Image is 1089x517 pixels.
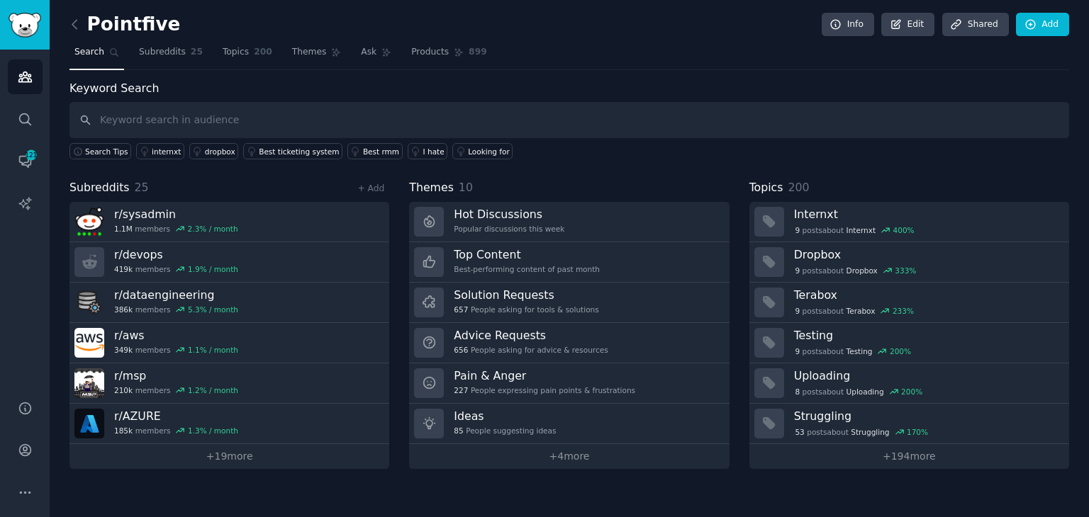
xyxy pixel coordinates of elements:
div: 1.9 % / month [188,264,238,274]
h3: Internxt [794,207,1059,222]
div: Best-performing content of past month [454,264,600,274]
span: 8 [795,387,800,397]
img: sysadmin [74,207,104,237]
h3: Solution Requests [454,288,598,302]
span: 185k [114,426,133,436]
div: members [114,345,238,355]
span: Subreddits [69,179,130,197]
a: Edit [881,13,934,37]
h3: r/ AZURE [114,409,238,424]
span: 210k [114,385,133,395]
div: members [114,305,238,314]
a: Dropbox9postsaboutDropbox333% [749,242,1069,283]
span: Dropbox [847,266,878,275]
span: Search [74,46,104,59]
span: 419k [114,264,133,274]
div: members [114,385,238,395]
div: Looking for [468,147,510,157]
span: 227 [454,385,468,395]
a: Struggling53postsaboutStruggling170% [749,404,1069,444]
h3: Pain & Anger [454,368,635,383]
span: 121 [25,150,38,160]
div: post s about [794,305,915,317]
a: Solution Requests657People asking for tools & solutions [409,283,729,323]
span: 9 [795,306,800,316]
h3: r/ dataengineering [114,288,238,302]
span: 1.1M [114,224,133,234]
h3: Dropbox [794,247,1059,262]
div: members [114,224,238,234]
a: Pain & Anger227People expressing pain points & frustrations [409,363,729,404]
div: 400 % [893,225,915,235]
span: 85 [454,426,463,436]
span: 25 [135,181,149,194]
span: 9 [795,266,800,275]
div: Best ticketing system [259,147,339,157]
a: Shared [942,13,1009,37]
a: Terabox9postsaboutTerabox233% [749,283,1069,323]
a: Subreddits25 [134,41,208,70]
label: Keyword Search [69,81,159,95]
h3: Terabox [794,288,1059,302]
a: Hot DiscussionsPopular discussions this week [409,202,729,242]
span: 25 [191,46,203,59]
button: Search Tips [69,143,131,159]
input: Keyword search in audience [69,102,1069,138]
a: Best rmm [347,143,403,159]
img: msp [74,368,104,398]
a: Search [69,41,124,70]
a: +19more [69,444,389,469]
img: AZURE [74,409,104,438]
a: Looking for [452,143,513,159]
div: Popular discussions this week [454,224,564,234]
span: Terabox [847,306,876,316]
h3: Uploading [794,368,1059,383]
div: members [114,426,238,436]
span: 9 [795,346,800,356]
a: +194more [749,444,1069,469]
h3: Advice Requests [454,328,608,343]
a: 121 [8,144,43,178]
div: 333 % [895,266,916,275]
a: Best ticketing system [243,143,342,159]
span: Search Tips [85,147,128,157]
div: People asking for advice & resources [454,345,608,355]
a: Advice Requests656People asking for advice & resources [409,323,729,363]
h3: r/ aws [114,328,238,343]
span: Internxt [847,225,876,235]
span: Themes [409,179,454,197]
span: Testing [847,346,873,356]
span: 200 [788,181,809,194]
div: 200 % [890,346,911,356]
a: r/sysadmin1.1Mmembers2.3% / month [69,202,389,242]
a: Themes [287,41,347,70]
span: 657 [454,305,468,314]
div: People asking for tools & solutions [454,305,598,314]
a: r/AZURE185kmembers1.3% / month [69,404,389,444]
div: 1.3 % / month [188,426,238,436]
span: 53 [795,427,804,437]
div: 1.2 % / month [188,385,238,395]
img: GummySearch logo [9,13,41,38]
a: r/msp210kmembers1.2% / month [69,363,389,404]
div: post s about [794,264,917,277]
a: Top ContentBest-performing content of past month [409,242,729,283]
h3: r/ msp [114,368,238,383]
div: 5.3 % / month [188,305,238,314]
a: r/dataengineering386kmembers5.3% / month [69,283,389,323]
a: dropbox [189,143,238,159]
div: members [114,264,238,274]
span: 9 [795,225,800,235]
a: Add [1016,13,1069,37]
h3: Hot Discussions [454,207,564,222]
span: 656 [454,345,468,355]
div: People suggesting ideas [454,426,556,436]
div: 200 % [901,387,922,397]
div: Best rmm [363,147,399,157]
span: 10 [459,181,473,194]
div: 1.1 % / month [188,345,238,355]
img: dataengineering [74,288,104,317]
div: dropbox [205,147,235,157]
a: +4more [409,444,729,469]
span: 899 [469,46,487,59]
